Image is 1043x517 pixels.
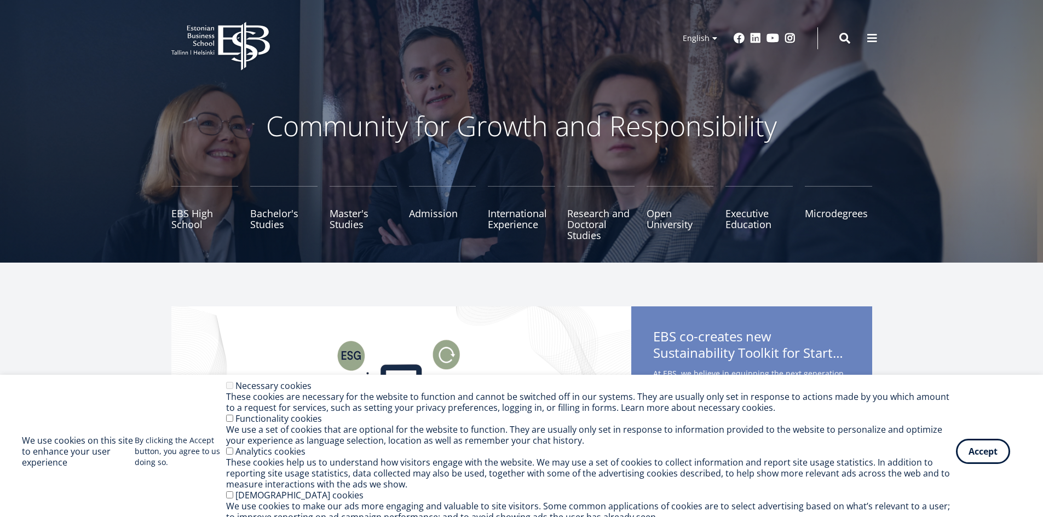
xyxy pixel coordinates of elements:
[226,391,956,413] div: These cookies are necessary for the website to function and cannot be switched off in our systems...
[232,109,812,142] p: Community for Growth and Responsibility
[725,186,793,241] a: Executive Education
[226,424,956,446] div: We use a set of cookies that are optional for the website to function. They are usually only set ...
[653,328,850,364] span: EBS co-creates new
[171,306,631,514] img: Startup toolkit image
[488,186,555,241] a: International Experience
[785,33,796,44] a: Instagram
[235,413,322,425] label: Functionality cookies
[409,186,476,241] a: Admission
[171,186,239,241] a: EBS High School
[750,33,761,44] a: Linkedin
[805,186,872,241] a: Microdegrees
[235,489,364,501] label: [DEMOGRAPHIC_DATA] cookies
[734,33,745,44] a: Facebook
[22,435,135,468] h2: We use cookies on this site to enhance your user experience
[567,186,635,241] a: Research and Doctoral Studies
[235,380,312,392] label: Necessary cookies
[956,439,1010,464] button: Accept
[767,33,779,44] a: Youtube
[330,186,397,241] a: Master's Studies
[226,457,956,490] div: These cookies help us to understand how visitors engage with the website. We may use a set of coo...
[135,435,226,468] p: By clicking the Accept button, you agree to us doing so.
[653,345,850,361] span: Sustainability Toolkit for Startups
[647,186,714,241] a: Open University
[653,367,850,452] span: At EBS, we believe in equipping the next generation of leaders with the tools to build not just p...
[235,445,306,457] label: Analytics cookies
[250,186,318,241] a: Bachelor's Studies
